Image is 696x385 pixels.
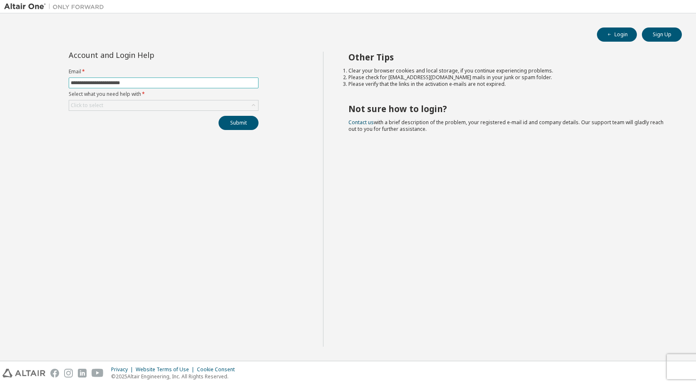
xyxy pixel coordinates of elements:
span: with a brief description of the problem, your registered e-mail id and company details. Our suppo... [348,119,664,132]
img: instagram.svg [64,369,73,377]
div: Privacy [111,366,136,373]
li: Please verify that the links in the activation e-mails are not expired. [348,81,667,87]
button: Sign Up [642,27,682,42]
div: Cookie Consent [197,366,240,373]
label: Select what you need help with [69,91,259,97]
li: Clear your browser cookies and local storage, if you continue experiencing problems. [348,67,667,74]
img: youtube.svg [92,369,104,377]
button: Login [597,27,637,42]
div: Website Terms of Use [136,366,197,373]
li: Please check for [EMAIL_ADDRESS][DOMAIN_NAME] mails in your junk or spam folder. [348,74,667,81]
button: Submit [219,116,259,130]
h2: Not sure how to login? [348,103,667,114]
p: © 2025 Altair Engineering, Inc. All Rights Reserved. [111,373,240,380]
div: Account and Login Help [69,52,221,58]
h2: Other Tips [348,52,667,62]
div: Click to select [69,100,258,110]
label: Email [69,68,259,75]
div: Click to select [71,102,103,109]
img: altair_logo.svg [2,369,45,377]
img: facebook.svg [50,369,59,377]
a: Contact us [348,119,374,126]
img: linkedin.svg [78,369,87,377]
img: Altair One [4,2,108,11]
